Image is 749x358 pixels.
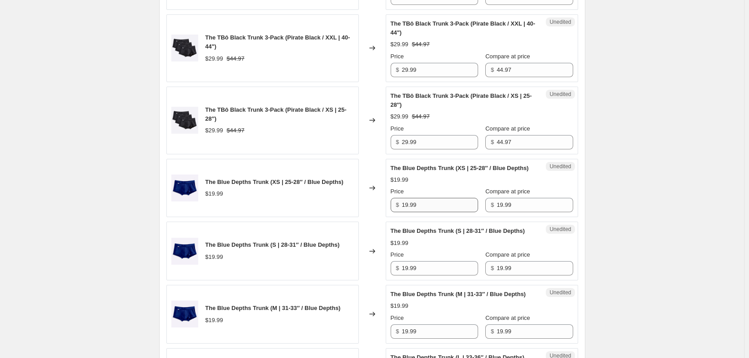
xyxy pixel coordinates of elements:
span: $ [396,66,399,73]
span: The Blue Depths Trunk (M | 31-33″ / Blue Depths) [205,305,341,311]
div: $19.99 [205,253,223,262]
span: Price [391,188,404,195]
span: Price [391,251,404,258]
span: Price [391,314,404,321]
span: The Blue Depths Trunk (XS | 25-28″ / Blue Depths) [391,165,529,171]
span: Unedited [549,289,571,296]
span: Unedited [549,163,571,170]
span: Compare at price [485,314,530,321]
span: Compare at price [485,125,530,132]
strike: $44.97 [226,126,244,135]
strike: $44.97 [412,112,430,121]
strike: $44.97 [412,40,430,49]
img: TBo_BLK_trunk_80x.jpg [171,301,198,327]
div: $19.99 [205,316,223,325]
span: The Blue Depths Trunk (M | 31-33″ / Blue Depths) [391,291,526,297]
img: TheTBoTrunk3Pack-Black_80x.jpg [171,35,198,61]
div: $19.99 [205,189,223,198]
span: The Blue Depths Trunk (S | 28-31″ / Blue Depths) [391,227,525,234]
div: $29.99 [391,112,409,121]
span: The TBô Black Trunk 3-Pack (Pirate Black / XXL | 40-44") [205,34,350,50]
span: Unedited [549,18,571,26]
strike: $44.97 [226,54,244,63]
img: TBo_BLK_trunk_80x.jpg [171,238,198,265]
div: $29.99 [391,40,409,49]
div: $19.99 [391,301,409,310]
span: Compare at price [485,53,530,60]
span: $ [491,66,494,73]
span: $ [396,139,399,145]
span: $ [491,139,494,145]
span: The Blue Depths Trunk (XS | 25-28″ / Blue Depths) [205,179,344,185]
span: Price [391,125,404,132]
span: The Blue Depths Trunk (S | 28-31″ / Blue Depths) [205,241,340,248]
img: TheTBoTrunk3Pack-Black_80x.jpg [171,107,198,134]
div: $29.99 [205,54,223,63]
div: $29.99 [205,126,223,135]
span: $ [396,328,399,335]
span: The TBô Black Trunk 3-Pack (Pirate Black / XS | 25-28″) [205,106,347,122]
span: The TBô Black Trunk 3-Pack (Pirate Black / XXL | 40-44") [391,20,536,36]
span: $ [491,201,494,208]
img: TBo_BLK_trunk_80x.jpg [171,175,198,201]
span: Unedited [549,91,571,98]
span: $ [396,201,399,208]
span: Compare at price [485,251,530,258]
span: $ [491,328,494,335]
div: $19.99 [391,175,409,184]
span: Price [391,53,404,60]
div: $19.99 [391,239,409,248]
span: $ [491,265,494,271]
span: The TBô Black Trunk 3-Pack (Pirate Black / XS | 25-28″) [391,92,532,108]
span: Compare at price [485,188,530,195]
span: Unedited [549,226,571,233]
span: $ [396,265,399,271]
